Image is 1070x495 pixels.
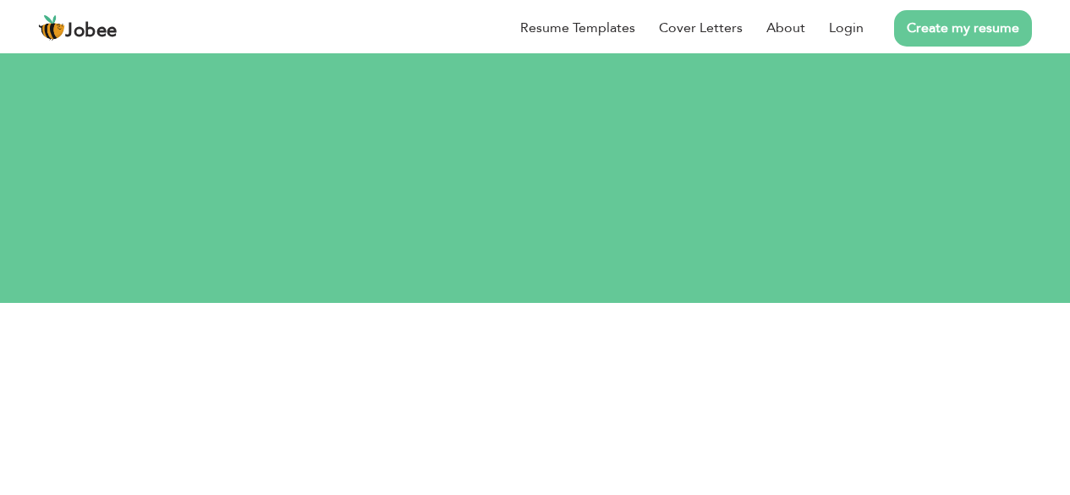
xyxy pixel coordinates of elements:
a: Create my resume [894,10,1032,47]
a: Jobee [38,14,118,41]
a: About [766,18,805,38]
a: Cover Letters [659,18,743,38]
img: jobee.io [38,14,65,41]
a: Login [829,18,864,38]
a: Resume Templates [520,18,635,38]
span: Jobee [65,22,118,41]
